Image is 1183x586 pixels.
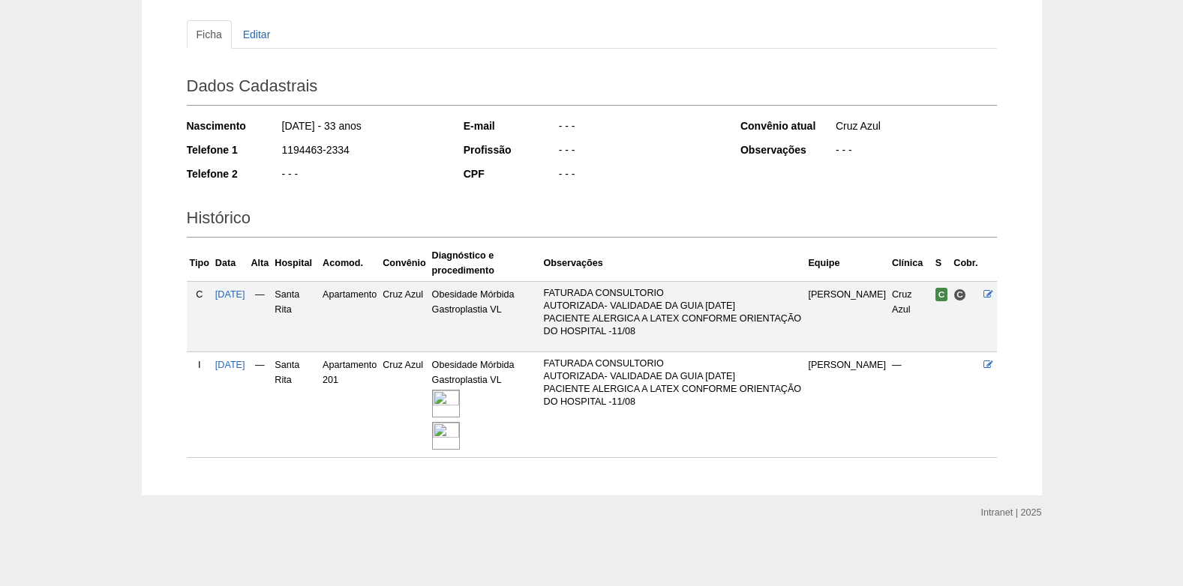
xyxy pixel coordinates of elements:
[950,245,980,282] th: Cobr.
[544,357,803,408] p: FATURADA CONSULTORIO AUTORIZADA- VALIDADAE DA GUIA [DATE] PACIENTE ALERGICA A LATEX CONFORME ORIE...
[248,245,272,282] th: Alta
[429,352,541,458] td: Obesidade Mórbida Gastroplastia VL
[233,20,281,49] a: Editar
[557,118,720,137] div: - - -
[248,352,272,458] td: —
[981,505,1042,520] div: Intranet | 2025
[187,203,997,238] h2: Histórico
[834,118,997,137] div: Cruz Azul
[544,287,803,338] p: FATURADA CONSULTORIO AUTORIZADA- VALIDADAE DA GUIA [DATE] PACIENTE ALERGICA A LATEX CONFORME ORIE...
[248,281,272,351] td: —
[380,281,428,351] td: Cruz Azul
[187,118,281,133] div: Nascimento
[215,289,245,300] a: [DATE]
[281,142,443,161] div: 1194463-2334
[187,142,281,157] div: Telefone 1
[740,118,834,133] div: Convênio atual
[557,166,720,185] div: - - -
[805,245,889,282] th: Equipe
[805,352,889,458] td: [PERSON_NAME]
[805,281,889,351] td: [PERSON_NAME]
[272,245,320,282] th: Hospital
[320,281,380,351] td: Apartamento
[889,281,932,351] td: Cruz Azul
[281,166,443,185] div: - - -
[740,142,834,157] div: Observações
[557,142,720,161] div: - - -
[281,118,443,137] div: [DATE] - 33 anos
[834,142,997,161] div: - - -
[272,352,320,458] td: Santa Rita
[932,245,951,282] th: S
[320,352,380,458] td: Apartamento 201
[190,357,209,372] div: I
[187,71,997,106] h2: Dados Cadastrais
[272,281,320,351] td: Santa Rita
[889,245,932,282] th: Clínica
[212,245,248,282] th: Data
[215,360,245,370] a: [DATE]
[380,352,428,458] td: Cruz Azul
[190,287,209,302] div: C
[429,245,541,282] th: Diagnóstico e procedimento
[429,281,541,351] td: Obesidade Mórbida Gastroplastia VL
[320,245,380,282] th: Acomod.
[889,352,932,458] td: —
[464,142,557,157] div: Profissão
[541,245,806,282] th: Observações
[464,166,557,181] div: CPF
[187,20,232,49] a: Ficha
[464,118,557,133] div: E-mail
[935,288,948,301] span: Confirmada
[380,245,428,282] th: Convênio
[187,245,212,282] th: Tipo
[953,289,966,301] span: Consultório
[187,166,281,181] div: Telefone 2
